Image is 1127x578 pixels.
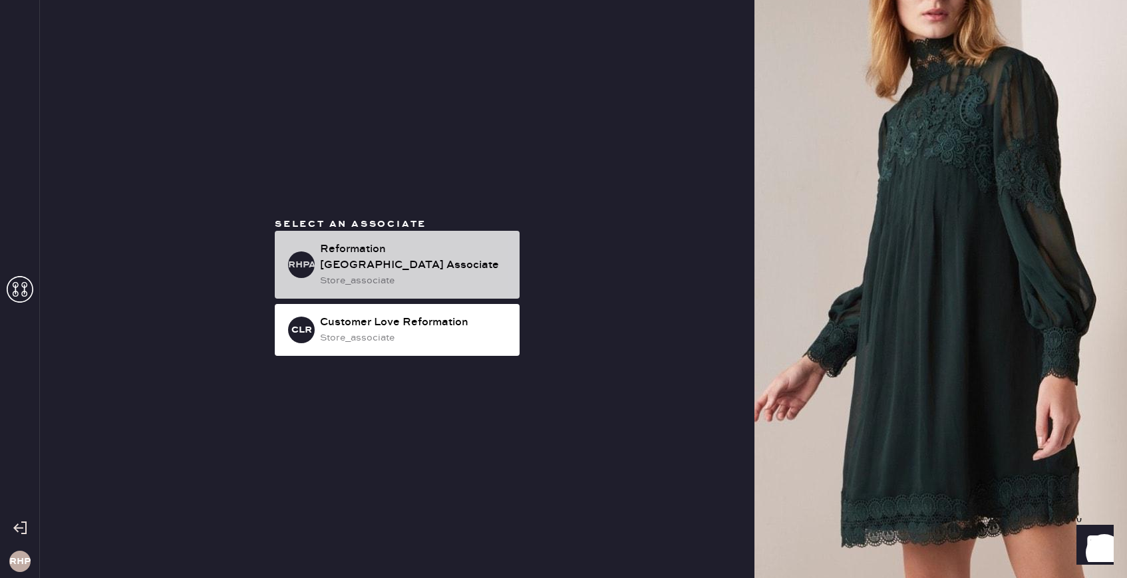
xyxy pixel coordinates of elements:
[291,325,312,335] h3: CLR
[9,557,31,566] h3: RHP
[320,331,509,345] div: store_associate
[1064,518,1121,575] iframe: Front Chat
[275,218,426,230] span: Select an associate
[320,315,509,331] div: Customer Love Reformation
[320,241,509,273] div: Reformation [GEOGRAPHIC_DATA] Associate
[288,260,315,269] h3: RHPA
[320,273,509,288] div: store_associate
